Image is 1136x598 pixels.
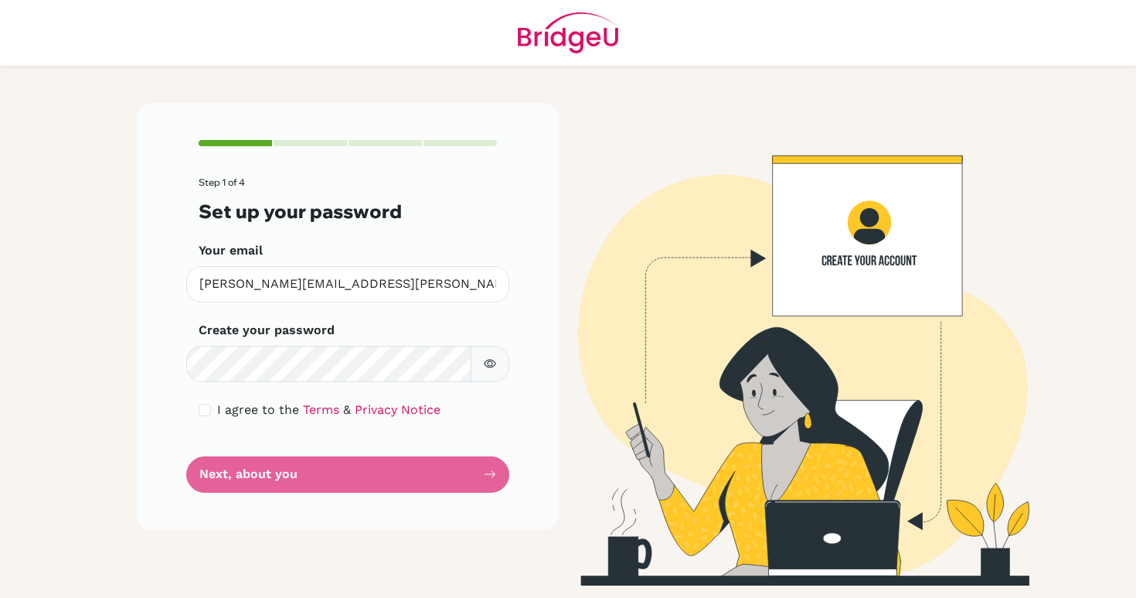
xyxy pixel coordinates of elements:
[303,402,339,417] a: Terms
[199,321,335,340] label: Create your password
[199,241,263,260] label: Your email
[199,200,497,223] h3: Set up your password
[217,402,299,417] span: I agree to the
[199,176,245,188] span: Step 1 of 4
[186,266,509,302] input: Insert your email*
[343,402,351,417] span: &
[355,402,440,417] a: Privacy Notice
